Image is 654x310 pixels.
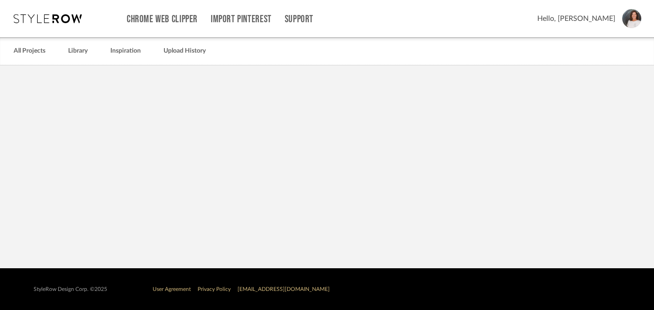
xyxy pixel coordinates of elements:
div: StyleRow Design Corp. ©2025 [34,286,107,293]
a: Import Pinterest [211,15,272,23]
a: Chrome Web Clipper [127,15,198,23]
span: Hello, [PERSON_NAME] [537,13,615,24]
a: Library [68,45,88,57]
a: [EMAIL_ADDRESS][DOMAIN_NAME] [238,286,330,292]
a: User Agreement [153,286,191,292]
a: Support [285,15,313,23]
a: All Projects [14,45,45,57]
a: Upload History [163,45,206,57]
a: Inspiration [110,45,141,57]
a: Privacy Policy [198,286,231,292]
img: avatar [622,9,641,28]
